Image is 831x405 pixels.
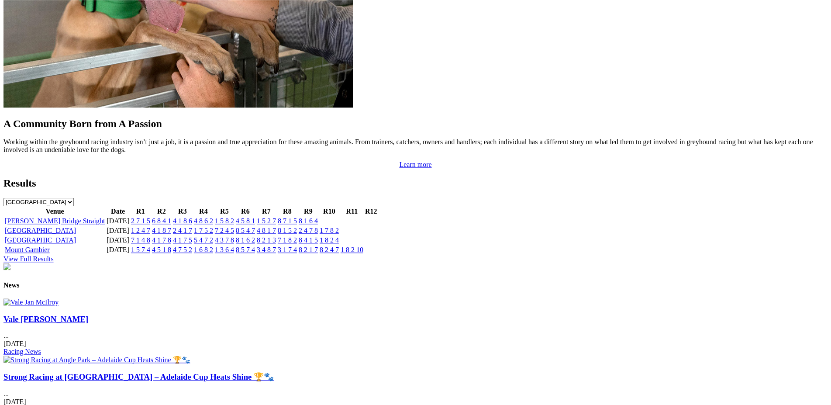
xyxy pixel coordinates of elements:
[4,207,105,216] th: Venue
[152,217,171,225] a: 6 8 4 1
[298,207,318,216] th: R9
[3,177,828,189] h2: Results
[277,207,297,216] th: R8
[131,207,151,216] th: R1
[278,246,297,253] a: 3 1 7 4
[3,281,828,289] h4: News
[236,246,255,253] a: 8 5 7 4
[399,161,431,168] a: Learn more
[173,236,192,244] a: 4 1 7 5
[3,315,828,356] div: ...
[278,227,297,234] a: 8 1 5 2
[215,227,234,234] a: 7 2 4 5
[152,246,171,253] a: 4 5 1 8
[3,118,828,130] h2: A Community Born from A Passion
[193,207,214,216] th: R4
[173,246,192,253] a: 4 7 5 2
[256,207,276,216] th: R7
[3,255,54,263] a: View Full Results
[3,298,59,306] img: Vale Jan McIlroy
[299,246,318,253] a: 8 2 1 7
[194,246,213,253] a: 1 6 8 2
[152,227,171,234] a: 4 1 8 7
[365,207,378,216] th: R12
[131,227,150,234] a: 1 2 4 7
[236,227,255,234] a: 8 5 4 7
[319,207,339,216] th: R10
[236,236,255,244] a: 8 1 6 2
[194,227,213,234] a: 1 7 5 2
[215,217,234,225] a: 1 5 8 2
[236,217,255,225] a: 4 5 8 1
[5,236,76,244] a: [GEOGRAPHIC_DATA]
[194,217,213,225] a: 4 8 6 2
[3,340,26,347] span: [DATE]
[257,236,276,244] a: 8 2 1 3
[214,207,234,216] th: R5
[172,207,193,216] th: R3
[257,217,276,225] a: 1 5 2 7
[278,217,297,225] a: 8 7 1 5
[106,236,130,245] td: [DATE]
[106,217,130,225] td: [DATE]
[299,217,318,225] a: 8 1 6 4
[3,315,88,324] a: Vale [PERSON_NAME]
[173,227,192,234] a: 2 4 1 7
[278,236,297,244] a: 7 1 8 2
[3,356,190,364] img: Strong Racing at Angle Park – Adelaide Cup Heats Shine 🏆🐾
[3,263,10,270] img: chasers_homepage.jpg
[320,227,339,234] a: 1 7 8 2
[3,348,41,355] a: Racing News
[320,236,339,244] a: 1 8 2 4
[131,217,150,225] a: 2 7 1 5
[131,236,150,244] a: 7 1 4 8
[173,217,192,225] a: 4 1 8 6
[320,246,339,253] a: 8 2 4 7
[5,227,76,234] a: [GEOGRAPHIC_DATA]
[152,236,171,244] a: 4 1 7 8
[235,207,255,216] th: R6
[152,207,172,216] th: R2
[257,227,276,234] a: 4 8 1 7
[131,246,150,253] a: 1 5 7 4
[106,207,130,216] th: Date
[299,236,318,244] a: 8 4 1 5
[3,138,828,154] p: Working within the greyhound racing industry isn’t just a job, it is a passion and true appreciat...
[106,226,130,235] td: [DATE]
[106,246,130,254] td: [DATE]
[215,236,234,244] a: 4 3 7 8
[5,217,105,225] a: [PERSON_NAME] Bridge Straight
[340,207,364,216] th: R11
[215,246,234,253] a: 1 3 6 4
[257,246,276,253] a: 3 4 8 7
[194,236,213,244] a: 5 4 7 2
[341,246,363,253] a: 1 8 2 10
[5,246,50,253] a: Mount Gambier
[3,372,274,381] a: Strong Racing at [GEOGRAPHIC_DATA] – Adelaide Cup Heats Shine 🏆🐾
[299,227,318,234] a: 2 4 7 8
